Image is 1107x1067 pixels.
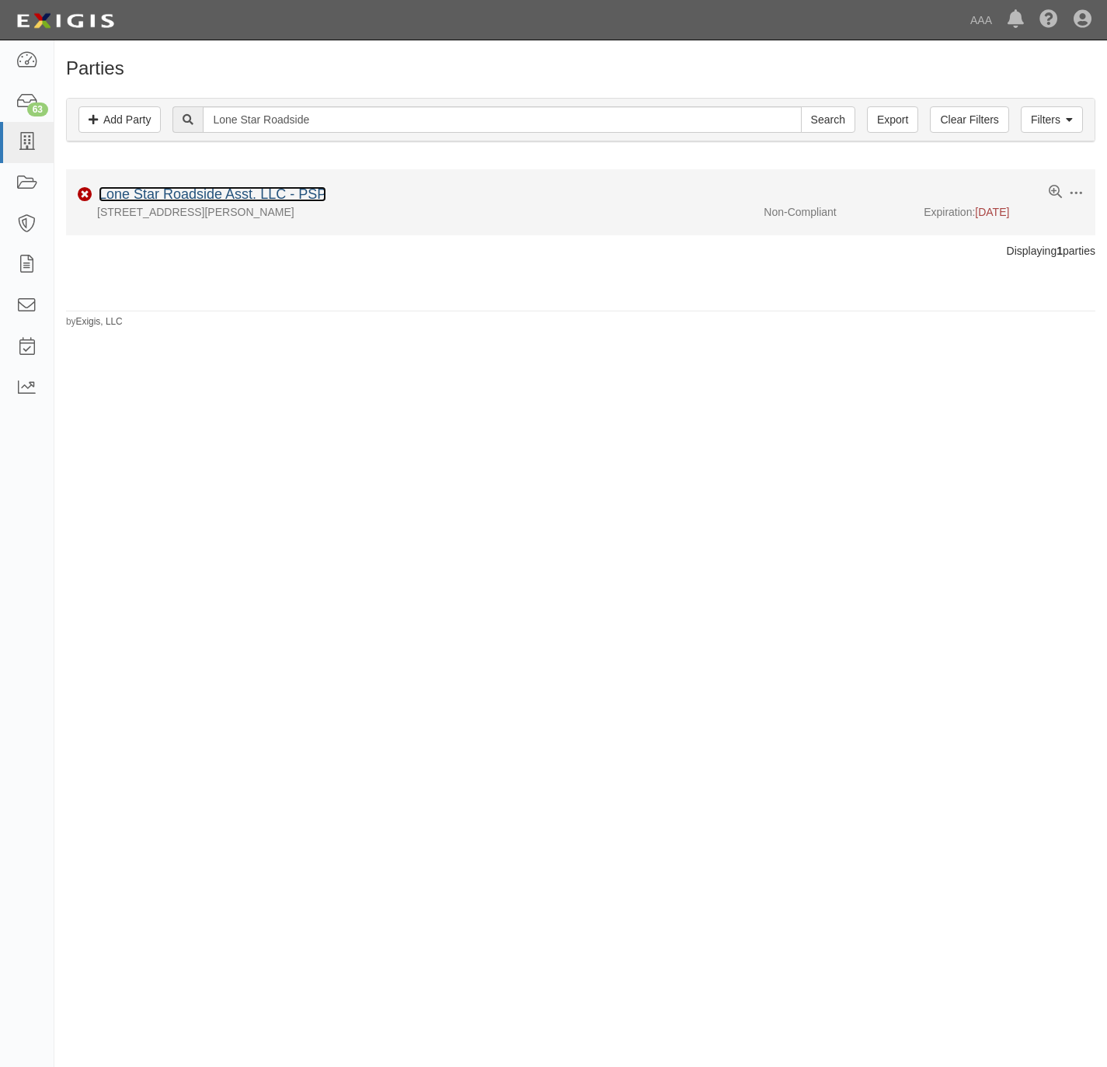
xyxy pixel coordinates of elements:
[963,5,1000,36] a: AAA
[752,204,924,220] div: Non-Compliant
[1057,245,1063,257] b: 1
[1049,185,1062,200] a: View results summary
[975,206,1009,218] span: [DATE]
[99,186,326,202] a: Lone Star Roadside Asst. LLC - PSP
[66,315,123,328] small: by
[76,316,123,327] a: Exigis, LLC
[1039,11,1058,30] i: Help Center - Complianz
[203,106,801,133] input: Search
[78,106,161,133] a: Add Party
[924,204,1095,220] div: Expiration:
[930,106,1008,133] a: Clear Filters
[66,204,752,220] div: [STREET_ADDRESS][PERSON_NAME]
[78,189,92,200] i: Non-Compliant
[27,103,48,116] div: 63
[867,106,918,133] a: Export
[54,243,1107,259] div: Displaying parties
[66,58,1095,78] h1: Parties
[801,106,855,133] input: Search
[12,7,119,35] img: logo-5460c22ac91f19d4615b14bd174203de0afe785f0fc80cf4dbbc73dc1793850b.png
[92,185,326,205] div: Lone Star Roadside Asst. LLC - PSP
[1021,106,1083,133] a: Filters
